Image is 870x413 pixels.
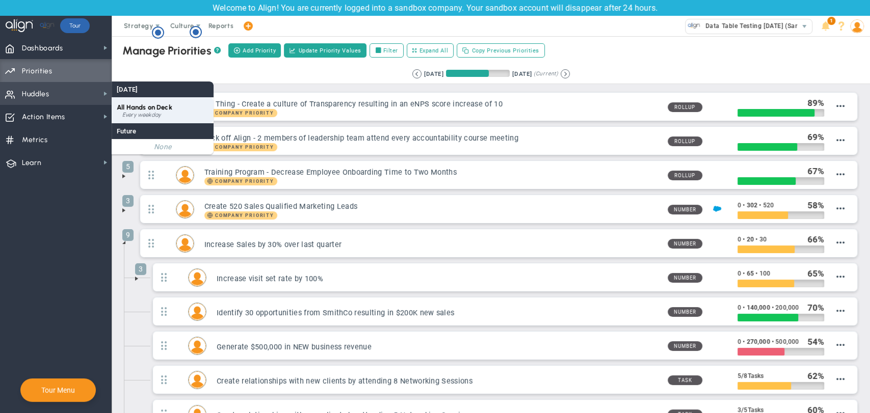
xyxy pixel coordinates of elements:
[188,337,206,355] div: Jane Wilson
[772,304,774,311] span: •
[217,308,660,318] h3: Identify 30 opportunities from SmithCo resulting in $200K new sales
[747,270,754,277] span: 65
[370,43,404,58] label: Filter
[807,336,825,347] div: %
[818,16,833,36] li: Announcements
[807,132,818,142] span: 69
[22,152,41,174] span: Learn
[217,342,660,352] h3: Generate $500,000 in NEW business revenue
[668,205,702,214] span: Number
[827,17,835,25] span: 1
[204,133,660,143] h3: Kick off Align - 2 members of leadership team attend every accountability course meeting
[176,167,194,184] img: Lisa Jenkins
[668,171,702,180] span: Rollup
[807,337,818,347] span: 54
[807,370,825,381] div: %
[204,211,277,219] span: Company Priority
[688,19,700,32] img: 33593.Company.photo
[807,234,825,245] div: %
[737,338,741,345] span: 0
[176,166,194,184] div: Lisa Jenkins
[38,386,78,395] button: Tour Menu
[807,268,825,279] div: %
[759,202,761,209] span: •
[228,43,281,58] button: Add Priority
[284,43,366,58] button: Update Priority Values
[122,112,208,118] div: Every weekday
[747,236,754,243] span: 20
[807,302,825,313] div: %
[741,372,744,379] span: /
[122,195,134,207] span: 3
[122,229,134,241] span: 9
[797,19,812,34] span: select
[204,168,660,177] h3: Training Program - Decrease Employee Onboarding Time to Two Months
[743,202,745,209] span: •
[176,201,194,218] img: Sudhir Dakshinamurthy
[807,97,825,108] div: %
[112,81,214,97] div: [DATE]
[135,263,146,275] span: 3
[833,16,849,36] li: Help & Frequently Asked Questions (FAQ)
[807,200,825,211] div: %
[755,270,757,277] span: •
[807,200,818,210] span: 58
[534,69,558,78] span: (Current)
[807,234,818,244] span: 66
[203,16,239,36] span: Reports
[755,236,757,243] span: •
[112,123,214,139] div: Future
[117,142,208,151] h4: None
[215,213,274,218] span: Company Priority
[668,136,702,146] span: Rollup
[189,303,206,320] img: Sudhir Dakshinamurthy
[446,70,510,77] div: Period Progress: 67% Day 61 of 90 with 29 remaining.
[512,69,532,78] div: [DATE]
[117,103,172,111] span: All Hands on Deck
[204,177,277,185] span: Company Priority
[775,338,799,345] span: 500,000
[217,376,660,386] h3: Create relationships with new clients by attending 8 Networking Sessions
[743,338,745,345] span: •
[215,111,274,116] span: Company Priority
[668,239,702,249] span: Number
[747,304,770,311] span: 140,000
[772,338,774,345] span: •
[807,371,818,381] span: 62
[763,202,774,209] span: 520
[189,371,206,389] img: Miguel Cabrera
[747,338,770,345] span: 270,000
[807,268,818,279] span: 65
[743,270,745,277] span: •
[850,19,864,33] img: 202869.Person.photo
[122,44,221,58] div: Manage Priorities
[668,341,702,351] span: Number
[747,202,757,209] span: 302
[204,240,660,250] h3: Increase Sales by 30% over last quarter
[668,102,702,112] span: Rollup
[807,166,825,177] div: %
[807,302,818,313] span: 70
[668,307,702,317] span: Number
[204,202,660,211] h3: Create 520 Sales Qualified Marketing Leads
[412,69,421,78] button: Go to previous period
[22,38,63,59] span: Dashboards
[22,129,48,151] span: Metrics
[807,166,818,176] span: 67
[124,22,153,30] span: Strategy
[176,235,194,252] img: Katie Williams
[189,337,206,354] img: Jane Wilson
[215,145,274,150] span: Company Priority
[743,236,745,243] span: •
[419,46,449,55] span: Expand All
[217,274,660,284] h3: Increase visit set rate by 100%
[737,304,741,311] span: 0
[188,302,206,321] div: Sudhir Dakshinamurthy
[189,269,206,286] img: Jane Wilson
[713,205,721,213] img: Salesforce Enabled<br />Sandbox: Quarterly Leads and Opportunities
[22,61,52,82] span: Priorities
[188,268,206,287] div: Jane Wilson
[775,304,799,311] span: 200,000
[807,131,825,143] div: %
[743,304,745,311] span: •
